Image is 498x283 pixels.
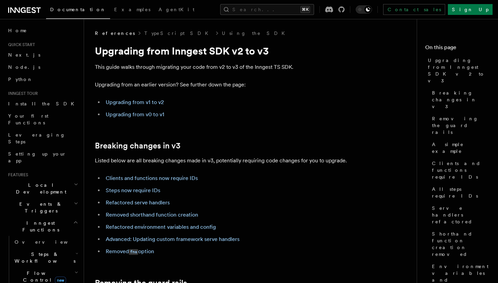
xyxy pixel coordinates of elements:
[5,24,80,37] a: Home
[106,187,160,194] a: Steps now require IDs
[5,201,74,214] span: Events & Triggers
[5,182,74,195] span: Local Development
[12,248,80,267] button: Steps & Workflows
[429,87,490,113] a: Breaking changes in v3
[95,45,366,57] h1: Upgrading from Inngest SDK v2 to v3
[95,80,366,89] p: Upgrading from an earlier version? See further down the page:
[383,4,445,15] a: Contact sales
[5,42,35,47] span: Quick start
[50,7,106,12] span: Documentation
[106,111,164,118] a: Upgrading from v0 to v1
[106,211,198,218] a: Removed shorthand function creation
[5,198,80,217] button: Events & Triggers
[5,220,73,233] span: Inngest Functions
[5,217,80,236] button: Inngest Functions
[5,172,28,178] span: Features
[8,27,27,34] span: Home
[429,202,490,228] a: Serve handlers refactored
[222,30,289,37] a: Using the SDK
[8,132,65,144] span: Leveraging Steps
[429,157,490,183] a: Clients and functions require IDs
[5,98,80,110] a: Install the SDK
[110,2,154,18] a: Examples
[106,248,154,255] a: Removedfnsoption
[8,151,66,163] span: Setting up your app
[432,160,490,180] span: Clients and functions require IDs
[129,249,138,255] code: fns
[432,230,490,258] span: Shorthand function creation removed
[432,186,490,199] span: All steps require IDs
[8,101,78,106] span: Install the SDK
[5,110,80,129] a: Your first Functions
[154,2,199,18] a: AgentKit
[300,6,310,13] kbd: ⌘K
[15,239,84,245] span: Overview
[5,61,80,73] a: Node.js
[429,183,490,202] a: All steps require IDs
[428,57,490,84] span: Upgrading from Inngest SDK v2 to v3
[106,99,164,105] a: Upgrading from v1 to v2
[12,251,76,264] span: Steps & Workflows
[220,4,314,15] button: Search...⌘K
[432,115,490,136] span: Removing the guard rails
[448,4,493,15] a: Sign Up
[429,113,490,138] a: Removing the guard rails
[144,30,212,37] a: TypeScript SDK
[432,89,490,110] span: Breaking changes in v3
[5,49,80,61] a: Next.js
[425,54,490,87] a: Upgrading from Inngest SDK v2 to v3
[8,113,48,125] span: Your first Functions
[159,7,194,12] span: AgentKit
[95,141,181,150] a: Breaking changes in v3
[5,129,80,148] a: Leveraging Steps
[429,228,490,260] a: Shorthand function creation removed
[8,64,40,70] span: Node.js
[114,7,150,12] span: Examples
[5,179,80,198] button: Local Development
[8,52,40,58] span: Next.js
[12,236,80,248] a: Overview
[46,2,110,19] a: Documentation
[356,5,372,14] button: Toggle dark mode
[432,141,490,155] span: A simple example
[106,199,170,206] a: Refactored serve handlers
[5,73,80,85] a: Python
[429,138,490,157] a: A simple example
[106,224,216,230] a: Refactored environment variables and config
[95,156,366,165] p: Listed below are all breaking changes made in v3, potentially requiring code changes for you to u...
[95,30,135,37] span: References
[5,148,80,167] a: Setting up your app
[106,236,240,242] a: Advanced: Updating custom framework serve handlers
[432,205,490,225] span: Serve handlers refactored
[95,62,366,72] p: This guide walks through migrating your code from v2 to v3 of the Inngest TS SDK.
[5,91,38,96] span: Inngest tour
[425,43,490,54] h4: On this page
[8,77,33,82] span: Python
[106,175,198,181] a: Clients and functions now require IDs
